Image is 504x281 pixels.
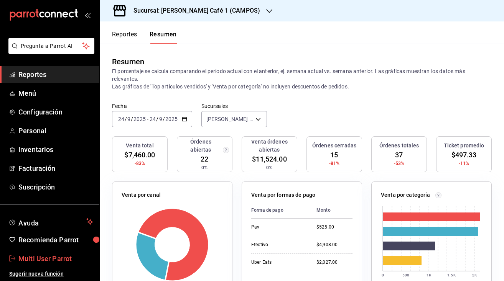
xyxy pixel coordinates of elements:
[5,47,94,56] a: Pregunta a Parrot AI
[444,142,484,150] h3: Ticket promedio
[150,31,177,44] button: Resumen
[395,150,403,160] span: 37
[135,160,145,167] span: -83%
[251,191,315,199] p: Venta por formas de pago
[112,56,144,67] div: Resumen
[18,182,93,192] span: Suscripción
[330,150,338,160] span: 15
[316,259,352,266] div: $2,027.00
[382,273,384,277] text: 0
[329,160,340,167] span: -81%
[394,160,405,167] span: -53%
[316,224,352,230] div: $525.00
[18,107,93,117] span: Configuración
[18,144,93,155] span: Inventarios
[379,142,419,150] h3: Órdenes totales
[125,116,127,122] span: /
[112,31,177,44] div: navigation tabs
[159,116,163,122] input: --
[201,164,208,171] span: 0%
[163,116,165,122] span: /
[122,191,161,199] p: Venta por canal
[124,150,155,160] span: $7,460.00
[252,154,287,164] span: $11,524.00
[131,116,133,122] span: /
[18,88,93,98] span: Menú
[112,67,492,90] p: El porcentaje se calcula comparando el período actual con el anterior, ej. semana actual vs. sema...
[316,242,352,248] div: $4,908.00
[251,202,310,219] th: Forma de pago
[201,103,267,109] label: Sucursales
[312,142,356,150] h3: Órdenes cerradas
[251,242,304,248] div: Efectivo
[18,69,93,80] span: Reportes
[18,217,83,226] span: Ayuda
[18,163,93,173] span: Facturación
[127,116,131,122] input: --
[381,191,430,199] p: Venta por categoría
[427,273,432,277] text: 1K
[402,273,409,277] text: 500
[112,103,192,109] label: Fecha
[472,273,477,277] text: 2K
[310,202,352,219] th: Monto
[8,38,94,54] button: Pregunta a Parrot AI
[156,116,158,122] span: /
[84,12,91,18] button: open_drawer_menu
[118,116,125,122] input: --
[126,142,153,150] h3: Venta total
[451,150,477,160] span: $497.33
[206,115,253,123] span: [PERSON_NAME] Café 1 (CAMPOS)
[251,259,304,266] div: Uber Eats
[245,138,294,154] h3: Venta órdenes abiertas
[18,235,93,245] span: Recomienda Parrot
[201,154,208,164] span: 22
[447,273,456,277] text: 1.5K
[180,138,221,154] h3: Órdenes abiertas
[9,270,93,278] span: Sugerir nueva función
[266,164,272,171] span: 0%
[165,116,178,122] input: ----
[21,42,82,50] span: Pregunta a Parrot AI
[127,6,260,15] h3: Sucursal: [PERSON_NAME] Café 1 (CAMPOS)
[251,224,304,230] div: Pay
[18,253,93,264] span: Multi User Parrot
[112,31,137,44] button: Reportes
[149,116,156,122] input: --
[147,116,148,122] span: -
[18,126,93,136] span: Personal
[133,116,146,122] input: ----
[459,160,469,167] span: -11%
